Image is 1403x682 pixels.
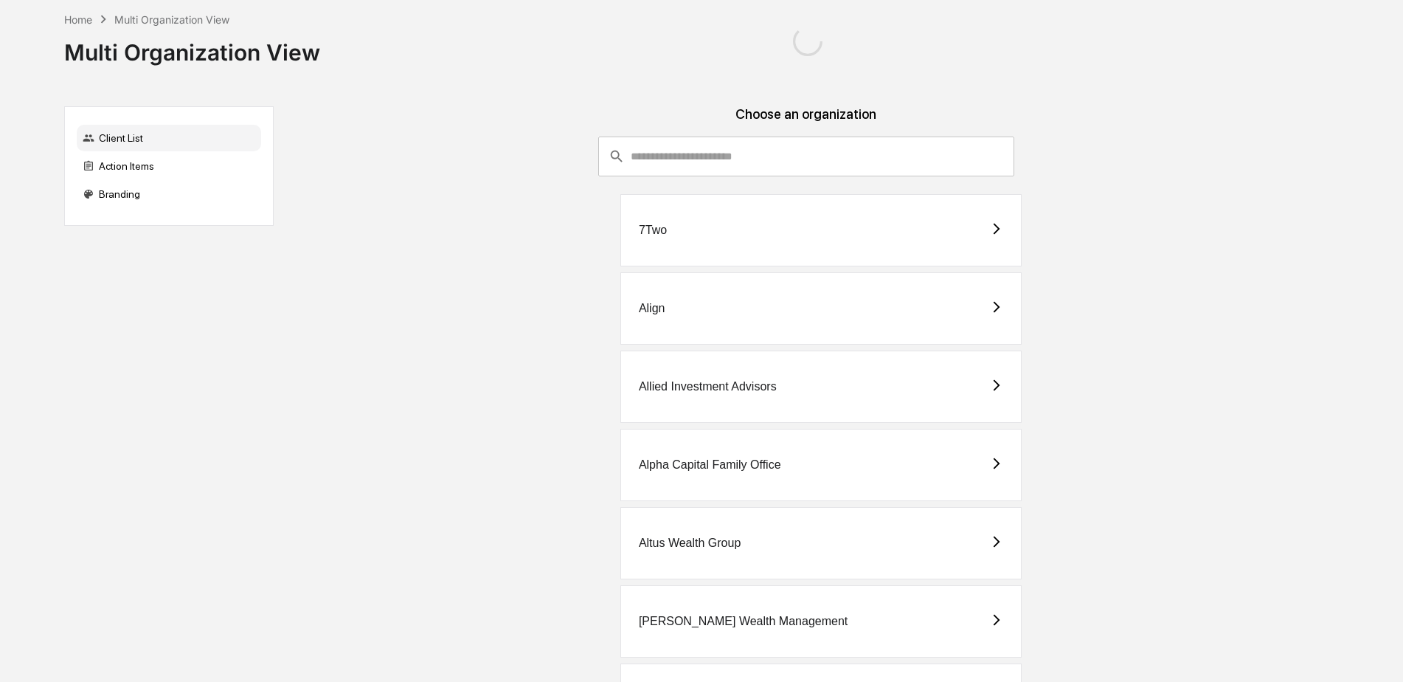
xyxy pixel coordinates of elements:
div: Choose an organization [285,106,1327,137]
div: Multi Organization View [114,13,229,26]
div: Client List [77,125,261,151]
div: Alpha Capital Family Office [639,458,781,472]
div: Align [639,302,665,315]
div: [PERSON_NAME] Wealth Management [639,615,848,628]
div: Multi Organization View [64,27,320,66]
div: Allied Investment Advisors [639,380,777,393]
div: Altus Wealth Group [639,537,741,550]
div: Branding [77,181,261,207]
div: Action Items [77,153,261,179]
div: Home [64,13,92,26]
div: consultant-dashboard__filter-organizations-search-bar [598,137,1015,176]
div: 7Two [639,224,667,237]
